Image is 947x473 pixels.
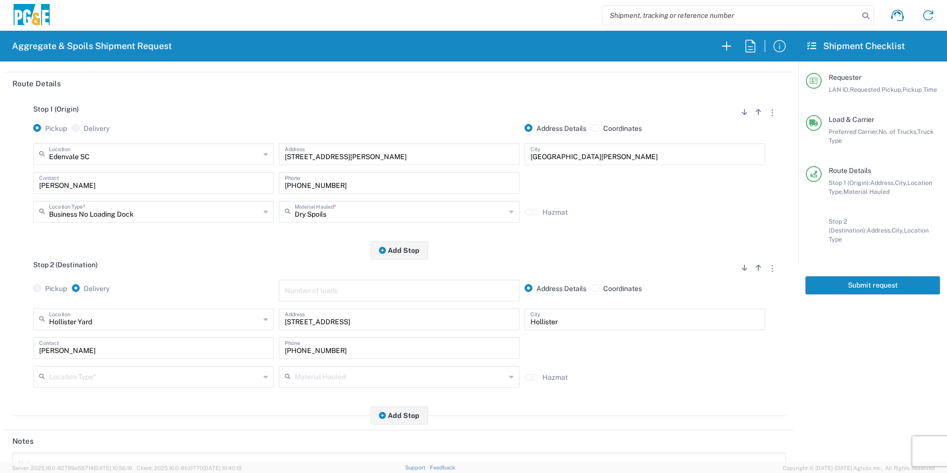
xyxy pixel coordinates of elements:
span: City, [895,179,907,186]
span: Copyright © [DATE]-[DATE] Agistix Inc., All Rights Reserved [783,464,935,473]
span: Material Hauled [843,188,890,195]
a: Support [405,465,430,471]
span: Stop 2 (Destination) [33,261,98,269]
span: LAN ID, [829,86,850,93]
img: pge [12,4,52,27]
label: Coordinates [591,124,642,133]
button: Add Stop [370,406,428,424]
span: Requested Pickup, [850,86,902,93]
h2: Route Details [12,79,61,89]
span: Address, [867,227,892,234]
span: Requester [829,73,861,81]
span: Preferred Carrier, [829,128,879,135]
h2: Notes [12,436,34,446]
label: Address Details [525,284,586,293]
span: City, [892,227,904,234]
span: No. of Trucks, [879,128,917,135]
span: [DATE] 10:56:16 [94,465,132,471]
span: Server: 2025.16.0-82789e55714 [12,465,132,471]
span: Stop 1 (Origin): [829,179,870,186]
h2: Aggregate & Spoils Shipment Request [12,40,172,52]
span: Stop 2 (Destination): [829,218,867,234]
label: Hazmat [542,373,568,382]
span: Stop 1 (Origin) [33,105,79,113]
button: Submit request [805,276,940,295]
span: Route Details [829,167,871,175]
span: Address, [870,179,895,186]
span: Client: 2025.16.0-8fc0770 [137,465,242,471]
button: Add Stop [370,241,428,259]
input: Shipment, tracking or reference number [602,6,859,25]
label: Hazmat [542,208,568,217]
span: Load & Carrier [829,116,874,123]
a: Feedback [430,465,455,471]
span: Pickup Time [902,86,937,93]
h2: Shipment Checklist [807,40,905,52]
label: Coordinates [591,284,642,293]
span: [DATE] 10:40:19 [203,465,242,471]
label: Address Details [525,124,586,133]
